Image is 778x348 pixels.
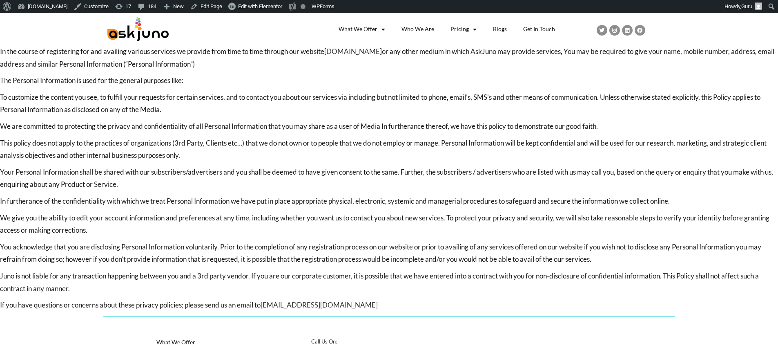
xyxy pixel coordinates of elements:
[261,301,378,309] a: [EMAIL_ADDRESS][DOMAIN_NAME]
[741,3,752,9] span: Guru
[515,20,563,38] a: Get In Touch
[485,20,515,38] a: Blogs
[330,20,393,38] a: What We Offer
[393,20,442,38] a: Who We Are
[238,3,282,9] span: Edit with Elementor
[148,337,303,348] a: What We Offer
[324,47,382,56] a: [DOMAIN_NAME]
[442,20,485,38] a: Pricing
